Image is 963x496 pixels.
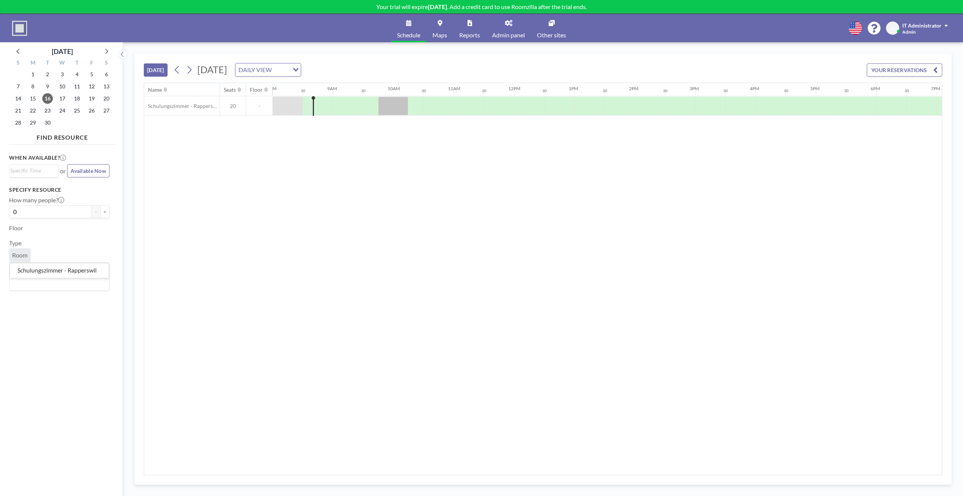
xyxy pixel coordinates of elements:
button: [DATE] [144,63,168,77]
button: Available Now [67,164,109,177]
div: T [69,59,84,68]
span: Tuesday, September 16, 2025 [42,93,53,104]
span: IT Administrator [902,22,941,29]
a: Schedule [391,14,426,42]
div: W [55,59,70,68]
span: Sunday, September 14, 2025 [13,93,23,104]
span: Tuesday, September 2, 2025 [42,69,53,80]
div: Seats [224,86,236,93]
div: 30 [361,88,366,93]
div: 10AM [388,86,400,91]
div: 30 [542,88,547,93]
span: Tuesday, September 30, 2025 [42,117,53,128]
div: Search for option [235,63,301,76]
div: Search for option [9,277,109,290]
img: organization-logo [12,21,27,36]
div: Name [148,86,162,93]
span: Schulungszimmer - Rapperswil [144,103,220,109]
div: 6PM [871,86,880,91]
span: Sunday, September 28, 2025 [13,117,23,128]
span: Tuesday, September 23, 2025 [42,105,53,116]
div: 2PM [629,86,638,91]
span: Friday, September 5, 2025 [86,69,97,80]
span: IA [890,25,895,32]
span: or [60,167,66,175]
span: Saturday, September 6, 2025 [101,69,112,80]
div: 30 [482,88,486,93]
span: Wednesday, September 17, 2025 [57,93,68,104]
div: 5PM [810,86,820,91]
div: 4PM [750,86,759,91]
a: Maps [426,14,453,42]
div: 30 [784,88,788,93]
a: Other sites [531,14,572,42]
label: How many people? [9,196,64,204]
input: Search for option [10,166,54,175]
span: Thursday, September 11, 2025 [72,81,82,92]
input: Search for option [274,65,288,75]
label: Floor [9,224,23,232]
span: Sunday, September 7, 2025 [13,81,23,92]
span: Maps [432,32,447,38]
input: Search for option [10,279,105,289]
div: 3PM [689,86,699,91]
div: 7PM [931,86,940,91]
div: 30 [301,88,305,93]
span: Friday, September 26, 2025 [86,105,97,116]
div: Search for option [9,165,58,176]
span: [DATE] [197,64,227,75]
button: + [100,205,109,218]
div: F [84,59,99,68]
div: 30 [603,88,607,93]
div: S [11,59,26,68]
div: 1PM [569,86,578,91]
label: Name [9,268,25,276]
span: - [246,103,272,109]
span: DAILY VIEW [237,65,273,75]
a: Admin panel [486,14,531,42]
span: Friday, September 12, 2025 [86,81,97,92]
span: Schedule [397,32,420,38]
span: Thursday, September 18, 2025 [72,93,82,104]
span: Wednesday, September 3, 2025 [57,69,68,80]
label: Type [9,239,22,247]
div: 9AM [327,86,337,91]
div: S [99,59,114,68]
div: 11AM [448,86,460,91]
span: Saturday, September 20, 2025 [101,93,112,104]
span: Available Now [71,168,106,174]
span: Saturday, September 13, 2025 [101,81,112,92]
span: Monday, September 29, 2025 [28,117,38,128]
div: [DATE] [52,46,73,57]
div: 30 [422,88,426,93]
div: 12PM [508,86,520,91]
b: [DATE] [428,3,447,10]
span: Admin [902,29,916,35]
button: YOUR RESERVATIONS [867,63,942,77]
span: Saturday, September 27, 2025 [101,105,112,116]
button: - [91,205,100,218]
span: Thursday, September 25, 2025 [72,105,82,116]
div: Floor [250,86,263,93]
div: 30 [663,88,668,93]
div: 30 [905,88,909,93]
div: 30 [723,88,728,93]
span: 20 [220,103,246,109]
span: Other sites [537,32,566,38]
span: Wednesday, September 24, 2025 [57,105,68,116]
h4: FIND RESOURCE [9,131,115,141]
span: Monday, September 22, 2025 [28,105,38,116]
span: Admin panel [492,32,525,38]
h3: Specify resource [9,186,109,193]
div: T [40,59,55,68]
span: Room [12,251,28,259]
div: 30 [844,88,849,93]
a: Reports [453,14,486,42]
span: Friday, September 19, 2025 [86,93,97,104]
span: Monday, September 1, 2025 [28,69,38,80]
span: Sunday, September 21, 2025 [13,105,23,116]
li: Schulungszimmer - Rapperswil [10,265,109,276]
span: Reports [459,32,480,38]
span: Wednesday, September 10, 2025 [57,81,68,92]
span: Tuesday, September 9, 2025 [42,81,53,92]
